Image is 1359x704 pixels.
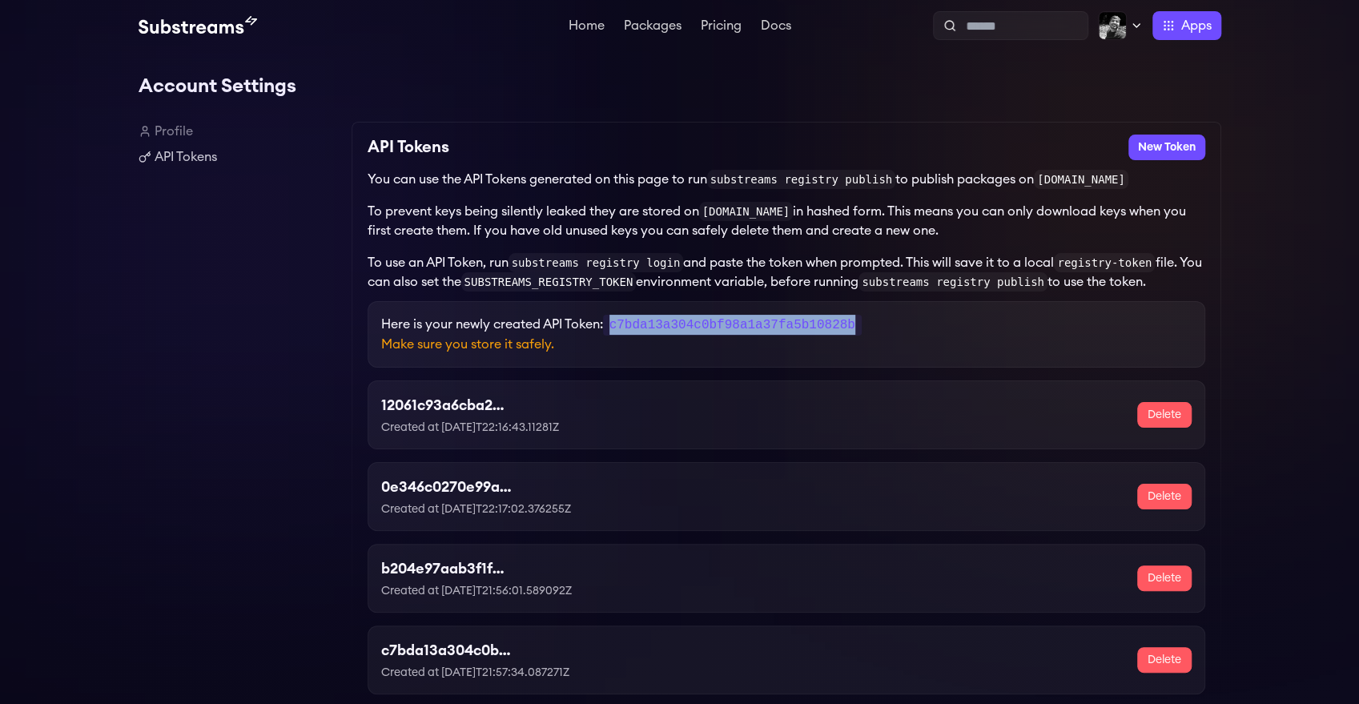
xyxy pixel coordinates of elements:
[758,19,794,35] a: Docs
[381,501,653,517] p: Created at [DATE]T22:17:02.376255Z
[1137,647,1192,673] button: Delete
[381,476,517,498] h3: 0e346c0270e99aadfaed23adeb4b507e
[368,253,1205,292] p: To use an API Token, run and paste the token when prompted. This will save it to a local file. Yo...
[1034,170,1128,189] code: [DOMAIN_NAME]
[368,170,1205,189] p: You can use the API Tokens generated on this page to run to publish packages on
[1137,402,1192,428] button: Delete
[565,19,608,35] a: Home
[381,665,641,681] p: Created at [DATE]T21:57:34.087271Z
[381,639,512,662] h3: c7bda13a304c0bf98a1a37fa5b10828b
[368,135,449,160] h2: API Tokens
[1054,253,1155,272] code: registry-token
[1181,16,1212,35] span: Apps
[139,70,1221,103] h1: Account Settings
[698,19,745,35] a: Pricing
[621,19,685,35] a: Packages
[1128,135,1205,160] button: New Token
[1137,565,1192,591] button: Delete
[368,202,1205,240] p: To prevent keys being silently leaked they are stored on in hashed form. This means you can only ...
[1098,11,1127,40] img: Profile
[858,272,1047,292] code: substreams registry publish
[603,315,862,336] code: c7bda13a304c0bf98a1a37fa5b10828b
[1137,484,1192,509] button: Delete
[381,335,1192,354] p: Make sure you store it safely.
[139,122,339,141] a: Profile
[381,420,630,436] p: Created at [DATE]T22:16:43.11281Z
[699,202,794,221] code: [DOMAIN_NAME]
[381,394,506,416] h3: 12061c93a6cba2faf2d51981c9ba04f9
[381,557,511,580] h3: b204e97aab3f1f64afa3bad7fb4a1eea
[139,16,257,35] img: Substream's logo
[381,315,1192,335] p: Here is your newly created API Token:
[707,170,896,189] code: substreams registry publish
[381,583,640,599] p: Created at [DATE]T21:56:01.589092Z
[461,272,637,292] code: SUBSTREAMS_REGISTRY_TOKEN
[139,147,339,167] a: API Tokens
[509,253,684,272] code: substreams registry login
